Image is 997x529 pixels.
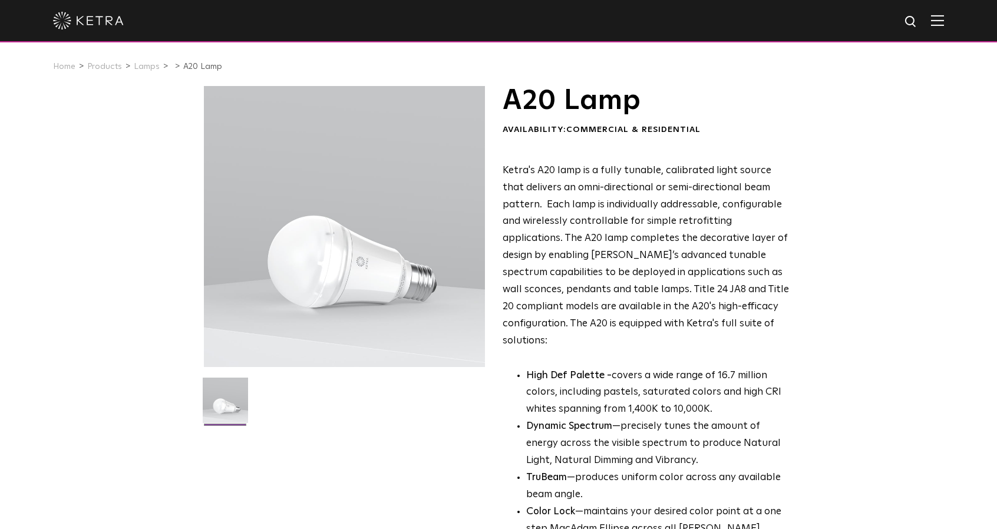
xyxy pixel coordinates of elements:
[53,12,124,29] img: ketra-logo-2019-white
[503,86,790,115] h1: A20 Lamp
[931,15,944,26] img: Hamburger%20Nav.svg
[526,418,790,470] li: —precisely tunes the amount of energy across the visible spectrum to produce Natural Light, Natur...
[134,62,160,71] a: Lamps
[87,62,122,71] a: Products
[526,507,575,517] strong: Color Lock
[503,124,790,136] div: Availability:
[183,62,222,71] a: A20 Lamp
[566,125,701,134] span: Commercial & Residential
[904,15,919,29] img: search icon
[526,421,612,431] strong: Dynamic Spectrum
[503,166,789,346] span: Ketra's A20 lamp is a fully tunable, calibrated light source that delivers an omni-directional or...
[526,472,567,482] strong: TruBeam
[526,371,612,381] strong: High Def Palette -
[526,470,790,504] li: —produces uniform color across any available beam angle.
[53,62,75,71] a: Home
[526,368,790,419] p: covers a wide range of 16.7 million colors, including pastels, saturated colors and high CRI whit...
[203,378,248,432] img: A20-Lamp-2021-Web-Square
